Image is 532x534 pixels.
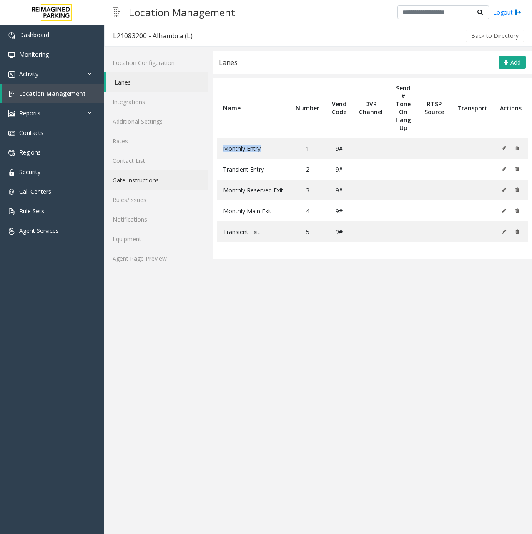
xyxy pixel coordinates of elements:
[8,169,15,176] img: 'icon'
[499,56,526,69] button: Add
[19,148,41,156] span: Regions
[113,2,120,22] img: pageIcon
[19,207,44,215] span: Rule Sets
[104,53,208,72] a: Location Configuration
[289,138,326,159] td: 1
[451,78,494,138] th: Transport
[289,221,326,242] td: 5
[8,32,15,39] img: 'icon'
[8,52,15,58] img: 'icon'
[104,190,208,210] a: Rules/Issues
[125,2,239,22] h3: Location Management
[515,8,522,17] img: logout
[223,186,283,194] span: Monthly Reserved Exit
[493,8,522,17] a: Logout
[104,112,208,131] a: Additional Settings
[104,92,208,112] a: Integrations
[223,207,271,215] span: Monthly Main Exit
[19,129,43,137] span: Contacts
[326,180,353,200] td: 9#
[466,30,524,42] button: Back to Directory
[104,151,208,170] a: Contact List
[389,78,417,138] th: Send # Tone On Hang Up
[289,200,326,221] td: 4
[106,72,208,92] a: Lanes
[289,180,326,200] td: 3
[104,210,208,229] a: Notifications
[289,78,326,138] th: Number
[8,208,15,215] img: 'icon'
[289,159,326,180] td: 2
[104,229,208,249] a: Equipment
[2,84,104,103] a: Location Management
[223,145,261,152] span: Monthly Entry
[104,131,208,151] a: Rates
[19,90,86,97] span: Location Management
[353,78,389,138] th: DVR Channel
[19,168,40,176] span: Security
[8,110,15,117] img: 'icon'
[8,130,15,137] img: 'icon'
[219,57,238,68] div: Lanes
[19,70,38,78] span: Activity
[19,109,40,117] span: Reports
[510,58,521,66] span: Add
[326,138,353,159] td: 9#
[19,187,51,195] span: Call Centers
[217,78,289,138] th: Name
[8,91,15,97] img: 'icon'
[19,31,49,39] span: Dashboard
[326,200,353,221] td: 9#
[223,228,260,236] span: Transient Exit
[494,78,528,138] th: Actions
[223,165,264,173] span: Transient Entry
[113,30,193,41] div: L21083200 - Alhambra (L)
[417,78,451,138] th: RTSP Source
[326,78,353,138] th: Vend Code
[19,227,59,235] span: Agent Services
[8,150,15,156] img: 'icon'
[8,71,15,78] img: 'icon'
[104,249,208,268] a: Agent Page Preview
[19,50,49,58] span: Monitoring
[104,170,208,190] a: Gate Instructions
[8,228,15,235] img: 'icon'
[326,221,353,242] td: 9#
[326,159,353,180] td: 9#
[8,189,15,195] img: 'icon'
